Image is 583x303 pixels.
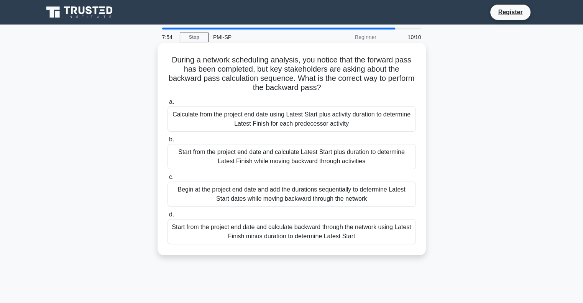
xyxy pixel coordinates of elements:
[168,106,416,132] div: Calculate from the project end date using Latest Start plus activity duration to determine Latest...
[169,211,174,218] span: d.
[167,55,417,93] h5: During a network scheduling analysis, you notice that the forward pass has been completed, but ke...
[169,136,174,142] span: b.
[314,29,381,45] div: Beginner
[381,29,426,45] div: 10/10
[169,98,174,105] span: a.
[168,219,416,244] div: Start from the project end date and calculate backward through the network using Latest Finish mi...
[168,182,416,207] div: Begin at the project end date and add the durations sequentially to determine Latest Start dates ...
[169,174,174,180] span: c.
[168,144,416,169] div: Start from the project end date and calculate Latest Start plus duration to determine Latest Fini...
[493,7,527,17] a: Register
[158,29,180,45] div: 7:54
[209,29,314,45] div: PMI-SP
[180,33,209,42] a: Stop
